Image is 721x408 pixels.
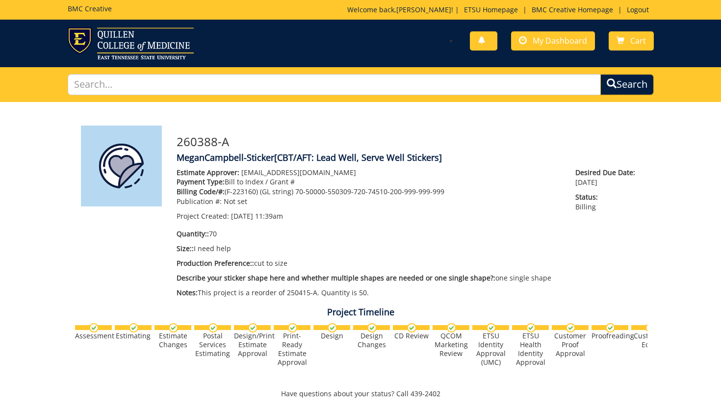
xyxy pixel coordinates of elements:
[177,153,640,163] h4: MeganCampbell-Sticker
[622,5,654,14] a: Logout
[512,331,549,367] div: ETSU Health Identity Approval
[234,331,271,358] div: Design/Print Estimate Approval
[68,74,601,95] input: Search...
[575,192,640,212] p: Billing
[575,168,640,178] span: Desired Due Date:
[177,258,561,268] p: cut to size
[328,323,337,332] img: checkmark
[274,152,442,163] span: [CBT/AFT: Lead Well, Serve Well Stickers]
[177,211,229,221] span: Project Created:
[129,323,138,332] img: checkmark
[459,5,523,14] a: ETSU Homepage
[575,168,640,187] p: [DATE]
[74,389,647,399] p: Have questions about your status? Call 439-2402
[177,229,561,239] p: 70
[177,187,561,197] p: (F-223160) (GL string) 70-50000-550309-720-74510-200-999-999-999
[645,323,655,332] img: checkmark
[177,244,194,253] span: Size::
[208,323,218,332] img: checkmark
[177,177,225,186] span: Payment Type:
[447,323,456,332] img: checkmark
[313,331,350,340] div: Design
[177,229,209,238] span: Quantity::
[68,5,112,12] h5: BMC Creative
[367,323,377,332] img: checkmark
[353,331,390,349] div: Design Changes
[177,177,561,187] p: Bill to Index / Grant #
[248,323,257,332] img: checkmark
[407,323,416,332] img: checkmark
[81,126,162,206] img: Product featured image
[68,27,194,59] img: ETSU logo
[177,244,561,254] p: I need help
[472,331,509,367] div: ETSU Identity Approval (UMC)
[177,288,198,297] span: Notes:
[224,197,247,206] span: Not set
[177,258,254,268] span: Production Preference::
[396,5,451,14] a: [PERSON_NAME]
[74,307,647,317] h4: Project Timeline
[274,331,310,367] div: Print-Ready Estimate Approval
[433,331,469,358] div: QCOM Marketing Review
[575,192,640,202] span: Status:
[393,331,430,340] div: CD Review
[631,331,668,349] div: Customer Edits
[177,168,561,178] p: [EMAIL_ADDRESS][DOMAIN_NAME]
[177,288,561,298] p: This project is a reorder of 250415-A. Quantity is 50.
[115,331,152,340] div: Estimating
[177,273,495,282] span: Describe your sticker shape here and whether multiple shapes are needed or one single shape?:
[231,211,283,221] span: [DATE] 11:39am
[194,331,231,358] div: Postal Services Estimating
[487,323,496,332] img: checkmark
[526,323,536,332] img: checkmark
[75,331,112,340] div: Assessment
[177,135,640,148] h3: 260388-A
[169,323,178,332] img: checkmark
[154,331,191,349] div: Estimate Changes
[552,331,589,358] div: Customer Proof Approval
[177,168,239,177] span: Estimate Approver:
[511,31,595,51] a: My Dashboard
[630,35,646,46] span: Cart
[592,331,628,340] div: Proofreading
[177,187,225,196] span: Billing Code/#:
[606,323,615,332] img: checkmark
[533,35,587,46] span: My Dashboard
[89,323,99,332] img: checkmark
[600,74,654,95] button: Search
[177,273,561,283] p: one single shape
[288,323,297,332] img: checkmark
[177,197,222,206] span: Publication #:
[347,5,654,15] p: Welcome back, ! | | |
[609,31,654,51] a: Cart
[527,5,618,14] a: BMC Creative Homepage
[566,323,575,332] img: checkmark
